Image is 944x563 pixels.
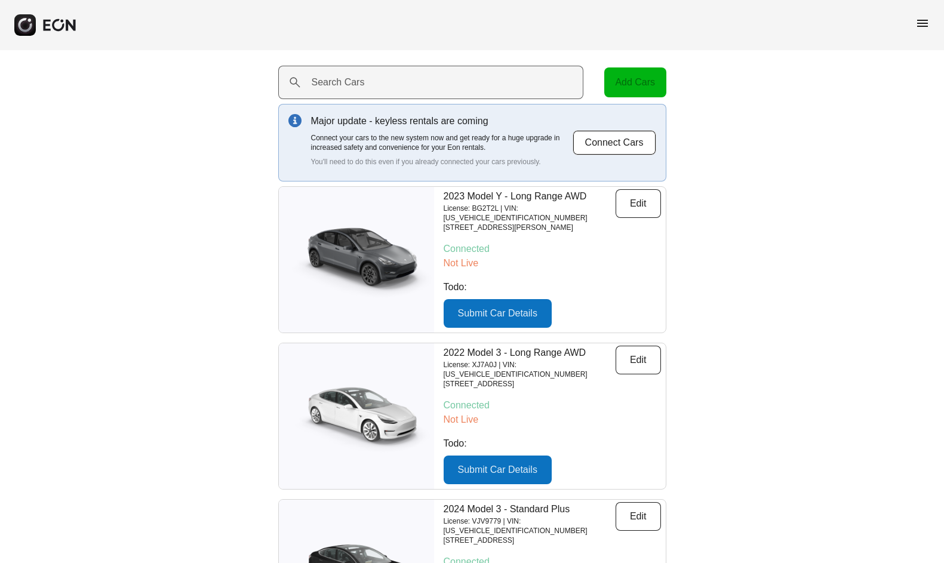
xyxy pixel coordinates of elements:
[444,360,616,379] p: License: XJ7A0J | VIN: [US_VEHICLE_IDENTIFICATION_NUMBER]
[279,377,434,455] img: car
[573,130,656,155] button: Connect Cars
[444,379,616,389] p: [STREET_ADDRESS]
[279,221,434,299] img: car
[444,223,616,232] p: [STREET_ADDRESS][PERSON_NAME]
[444,436,661,451] p: Todo:
[444,189,616,204] p: 2023 Model Y - Long Range AWD
[444,516,616,536] p: License: VJV9779 | VIN: [US_VEHICLE_IDENTIFICATION_NUMBER]
[444,299,552,328] button: Submit Car Details
[444,280,661,294] p: Todo:
[616,346,661,374] button: Edit
[444,536,616,545] p: [STREET_ADDRESS]
[616,502,661,531] button: Edit
[444,242,661,256] p: Connected
[444,456,552,484] button: Submit Car Details
[288,114,302,127] img: info
[444,398,661,413] p: Connected
[915,16,930,30] span: menu
[444,204,616,223] p: License: BG2T2L | VIN: [US_VEHICLE_IDENTIFICATION_NUMBER]
[444,346,616,360] p: 2022 Model 3 - Long Range AWD
[311,157,573,167] p: You'll need to do this even if you already connected your cars previously.
[444,256,661,270] p: Not Live
[616,189,661,218] button: Edit
[312,75,365,90] label: Search Cars
[311,114,573,128] p: Major update - keyless rentals are coming
[311,133,573,152] p: Connect your cars to the new system now and get ready for a huge upgrade in increased safety and ...
[444,413,661,427] p: Not Live
[444,502,616,516] p: 2024 Model 3 - Standard Plus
